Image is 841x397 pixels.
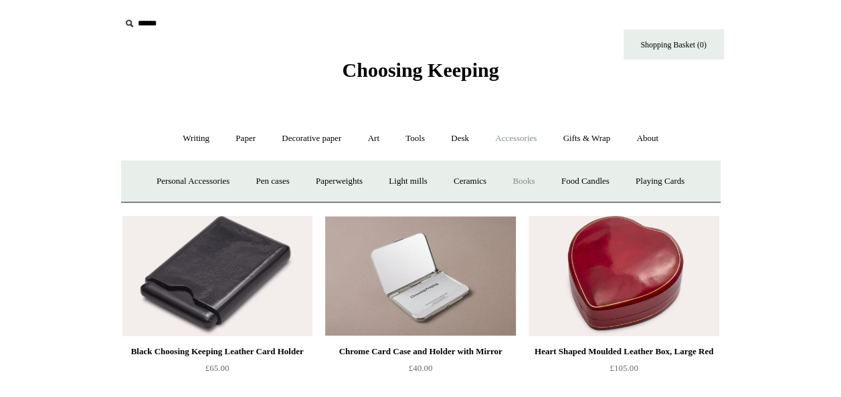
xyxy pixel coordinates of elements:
[342,59,498,81] span: Choosing Keeping
[145,164,242,199] a: Personal Accessories
[223,121,268,156] a: Paper
[529,216,719,336] a: Heart Shaped Moulded Leather Box, Large Red Heart Shaped Moulded Leather Box, Large Red
[171,121,221,156] a: Writing
[325,216,515,336] img: Chrome Card Case and Holder with Mirror
[624,164,696,199] a: Playing Cards
[610,363,638,373] span: £105.00
[329,344,512,360] div: Chrome Card Case and Holder with Mirror
[126,344,309,360] div: Black Choosing Keeping Leather Card Holder
[377,164,439,199] a: Light mills
[439,121,481,156] a: Desk
[205,363,229,373] span: £65.00
[325,216,515,336] a: Chrome Card Case and Holder with Mirror Chrome Card Case and Holder with Mirror
[500,164,547,199] a: Books
[409,363,433,373] span: £40.00
[304,164,375,199] a: Paperweights
[342,70,498,79] a: Choosing Keeping
[624,121,670,156] a: About
[483,121,549,156] a: Accessories
[122,216,312,336] img: Black Choosing Keeping Leather Card Holder
[529,216,719,336] img: Heart Shaped Moulded Leather Box, Large Red
[393,121,437,156] a: Tools
[270,121,353,156] a: Decorative paper
[356,121,391,156] a: Art
[551,121,622,156] a: Gifts & Wrap
[624,29,724,59] a: Shopping Basket (0)
[122,216,312,336] a: Black Choosing Keeping Leather Card Holder Black Choosing Keeping Leather Card Holder
[532,344,715,360] div: Heart Shaped Moulded Leather Box, Large Red
[549,164,622,199] a: Food Candles
[244,164,301,199] a: Pen cases
[442,164,498,199] a: Ceramics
